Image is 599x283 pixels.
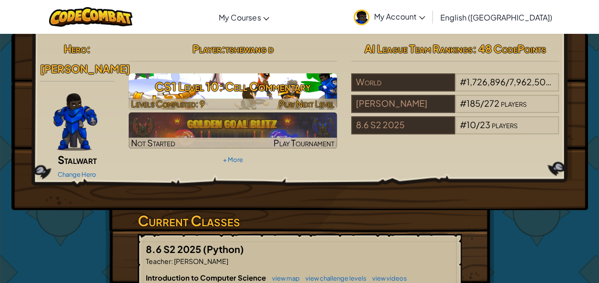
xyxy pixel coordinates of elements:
[219,12,261,22] span: My Courses
[214,4,274,30] a: My Courses
[351,116,455,134] div: 8.6 S2 2025
[203,243,244,255] span: (Python)
[192,42,221,55] span: Player
[131,137,175,148] span: Not Started
[460,76,467,87] span: #
[58,171,96,178] a: Change Hero
[501,98,527,109] span: players
[480,119,490,130] span: 23
[351,73,455,91] div: World
[467,76,506,87] span: 1,726,896
[146,257,171,265] span: Teacher
[351,125,559,136] a: 8.6 S2 2025#10/23players
[129,112,337,149] img: Golden Goal
[49,7,132,27] img: CodeCombat logo
[467,119,476,130] span: 10
[374,11,425,21] span: My Account
[509,76,551,87] span: 7,962,502
[351,104,559,115] a: [PERSON_NAME]#185/272players
[484,98,499,109] span: 272
[354,10,369,25] img: avatar
[279,98,335,109] span: Play Next Level
[64,42,87,55] span: Hero
[221,42,225,55] span: :
[506,76,509,87] span: /
[267,274,300,282] a: view map
[225,42,273,55] span: tshewang d
[460,98,467,109] span: #
[40,62,130,75] span: [PERSON_NAME]
[301,274,366,282] a: view challenge levels
[138,210,462,232] h3: Current Classes
[146,243,203,255] span: 8.6 S2 2025
[351,95,455,113] div: [PERSON_NAME]
[460,119,467,130] span: #
[349,2,430,32] a: My Account
[476,119,480,130] span: /
[492,119,518,130] span: players
[351,82,559,93] a: World#1,726,896/7,962,502players
[365,42,473,55] span: AI League Team Rankings
[146,273,267,282] span: Introduction to Computer Science
[436,4,557,30] a: English ([GEOGRAPHIC_DATA])
[171,257,173,265] span: :
[129,76,337,97] h3: CS1 Level 10: Cell Commentary
[467,98,480,109] span: 185
[131,98,205,109] span: Levels Completed: 9
[53,93,97,151] img: Gordon-selection-pose.png
[223,156,243,163] a: + More
[473,42,546,55] span: : 48 CodePoints
[129,73,337,110] a: Play Next Level
[552,76,578,87] span: players
[173,257,228,265] span: [PERSON_NAME]
[129,112,337,149] a: Not StartedPlay Tournament
[87,42,91,55] span: :
[367,274,407,282] a: view videos
[440,12,552,22] span: English ([GEOGRAPHIC_DATA])
[58,153,97,166] span: Stalwart
[480,98,484,109] span: /
[129,73,337,110] img: CS1 Level 10: Cell Commentary
[274,137,335,148] span: Play Tournament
